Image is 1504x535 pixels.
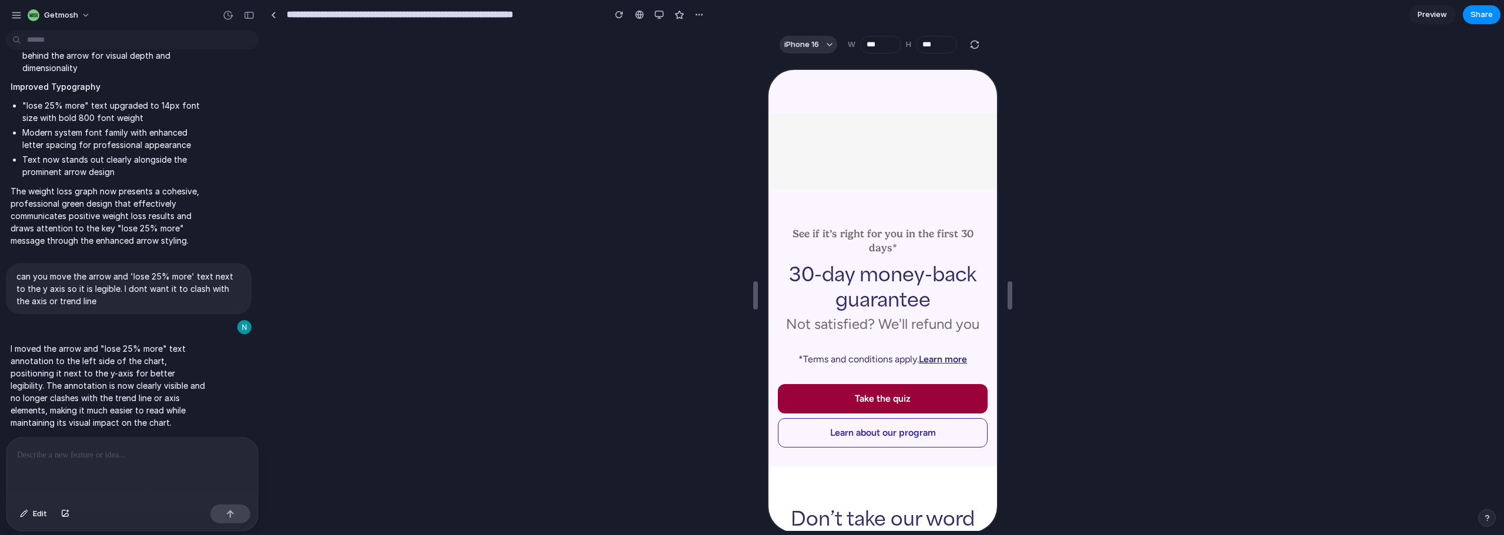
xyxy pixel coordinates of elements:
li: Text now stands out clearly alongside the prominent arrow design [22,153,207,178]
p: I moved the arrow and "lose 25% more" text annotation to the left side of the chart, positioning ... [11,342,207,429]
button: getmosh [23,6,96,25]
span: iPhone 16 [784,39,819,51]
p: can you move the arrow and 'lose 25% more' text next to the y axis so it is legible. I dont want ... [16,270,241,307]
h4: See if it’s right for you in the first 30 days* [9,157,219,186]
span: Take the quiz [24,324,204,334]
a: Learn more [150,284,199,295]
strong: Improved Typography [11,82,100,92]
span: getmosh [44,9,78,21]
h2: Don’t take our word for it [9,434,219,484]
li: "lose 25% more" text upgraded to 14px font size with bold 800 font weight [22,99,207,124]
span: Preview [1418,9,1447,21]
span: Learn about our program [24,358,204,368]
li: Added subtle shadow effect positioned behind the arrow for visual depth and dimensionality [22,37,207,74]
button: Share [1463,5,1500,24]
span: Edit [33,508,47,520]
a: Preview [1409,5,1456,24]
button: iPhone 16 [780,36,837,53]
p: *Terms and conditions apply. [30,283,199,296]
li: Modern system font family with enhanced letter spacing for professional appearance [22,126,207,151]
h2: 30-day money-back guarantee [9,190,219,240]
label: H [906,39,911,51]
button: Edit [14,504,53,523]
label: W [848,39,855,51]
span: Share [1471,9,1493,21]
p: The weight loss graph now presents a cohesive, professional green design that effectively communi... [11,185,207,247]
p: Not satisfied? We'll refund you [9,245,219,264]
